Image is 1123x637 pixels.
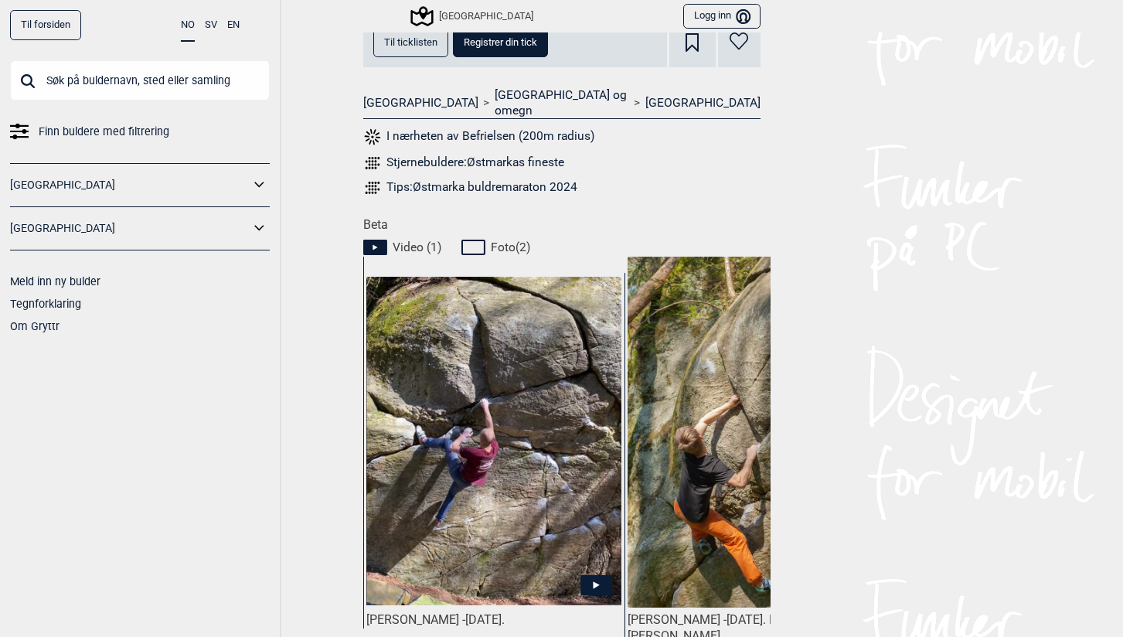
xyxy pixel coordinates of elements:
button: SV [205,10,217,40]
button: NO [181,10,195,42]
input: Søk på buldernavn, sted eller samling [10,60,270,100]
button: I nærheten av Befrielsen (200m radius) [363,127,595,147]
span: [DATE]. [465,612,505,627]
span: Til ticklisten [384,37,437,47]
a: [GEOGRAPHIC_DATA] [10,217,250,240]
div: [PERSON_NAME] - [366,612,621,628]
a: Finn buldere med filtrering [10,121,270,143]
span: Finn buldere med filtrering [39,121,169,143]
button: Registrer din tick [453,27,548,57]
a: [GEOGRAPHIC_DATA] [645,95,761,111]
button: Til ticklisten [373,27,448,57]
span: Registrer din tick [464,37,537,47]
div: Tips: Østmarka buldremaraton 2024 [386,179,577,195]
a: Til forsiden [10,10,81,40]
a: [GEOGRAPHIC_DATA] [363,95,478,111]
nav: > > [363,87,761,119]
button: EN [227,10,240,40]
a: Tips:Østmarka buldremaraton 2024 [363,179,761,197]
a: Tegnforklaring [10,298,81,310]
a: Stjernebuldere:Østmarkas fineste [363,154,761,172]
div: [GEOGRAPHIC_DATA] [413,7,533,26]
div: Stjernebuldere: Østmarkas fineste [386,155,564,170]
span: Foto ( 2 ) [491,240,530,255]
a: [GEOGRAPHIC_DATA] [10,174,250,196]
a: Meld inn ny bulder [10,275,100,288]
span: Video ( 1 ) [393,240,441,255]
a: [GEOGRAPHIC_DATA] og omegn [495,87,629,119]
a: Om Gryttr [10,320,60,332]
img: Jacob pa Befrielsen [366,277,621,606]
button: Logg inn [683,4,760,29]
